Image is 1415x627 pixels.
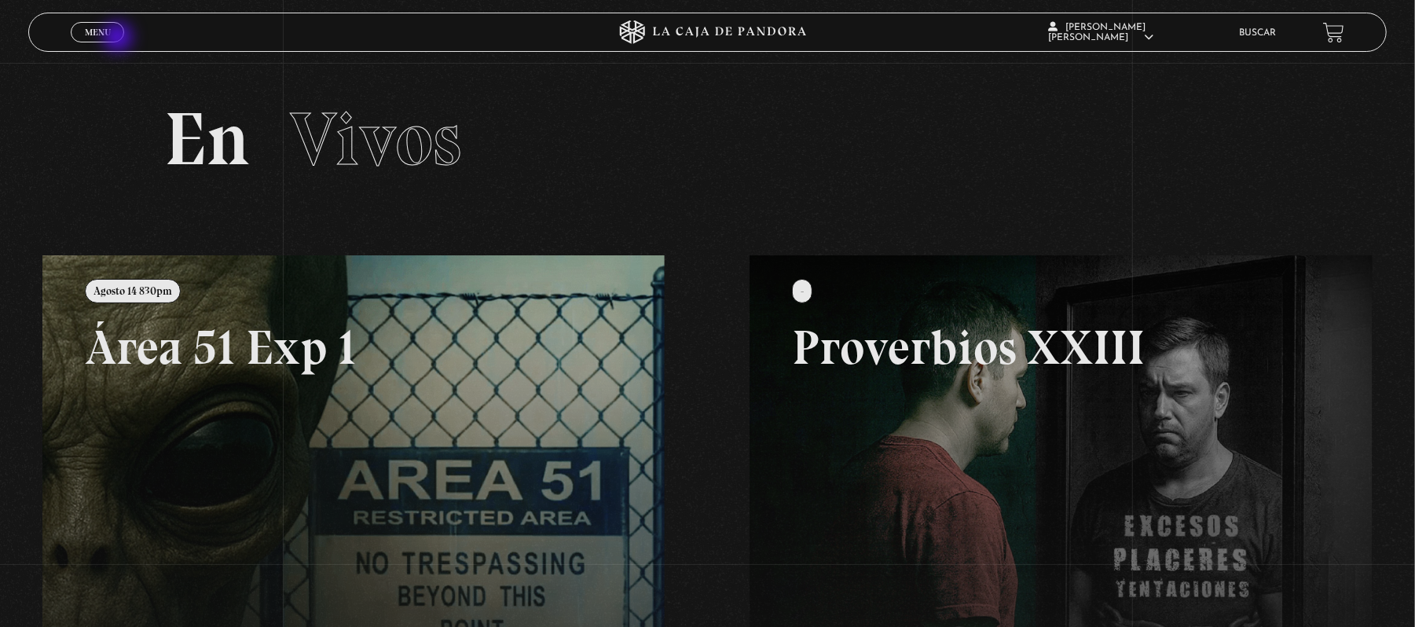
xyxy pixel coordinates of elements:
[85,27,111,37] span: Menu
[79,41,116,52] span: Cerrar
[1323,21,1344,42] a: View your shopping cart
[164,102,1251,177] h2: En
[1239,28,1276,38] a: Buscar
[290,94,461,184] span: Vivos
[1048,23,1153,42] span: [PERSON_NAME] [PERSON_NAME]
